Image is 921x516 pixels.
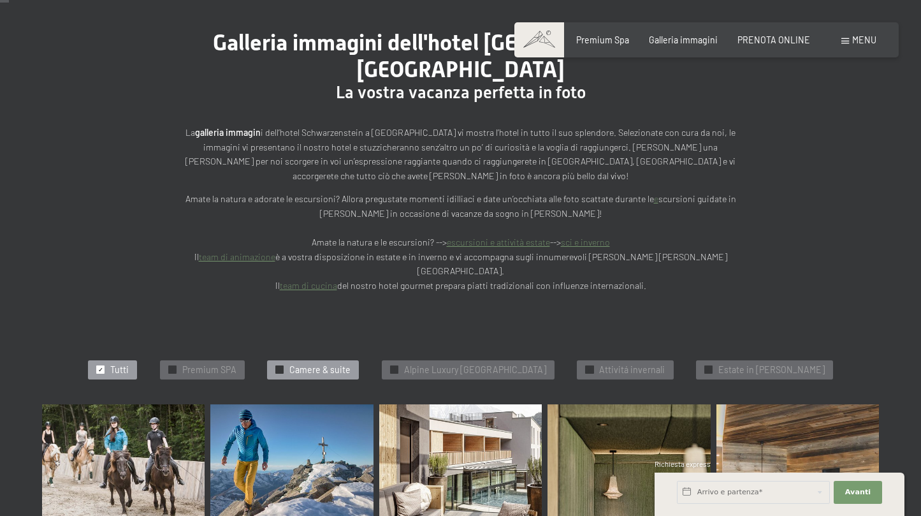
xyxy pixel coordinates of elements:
span: Premium SPA [182,364,236,376]
span: ✓ [706,366,711,374]
span: ✓ [170,366,175,374]
a: team di animazione [199,251,275,262]
p: Amate la natura e adorate le escursioni? Allora pregustate momenti idilliaci e date un’occhiata a... [180,192,741,293]
span: Attivitá invernali [599,364,665,376]
span: Avanti [845,487,871,498]
span: Galleria immagini dell'hotel [GEOGRAPHIC_DATA] a [GEOGRAPHIC_DATA] [213,29,708,82]
a: PRENOTA ONLINE [737,34,810,45]
strong: galleria immagin [195,127,261,138]
a: escursioni e attività estate [447,237,550,247]
span: Tutti [110,364,129,376]
a: Galleria immagini [649,34,718,45]
a: sci e inverno [561,237,610,247]
a: e [654,193,658,204]
span: ✓ [98,366,103,374]
p: La i dell’hotel Schwarzenstein a [GEOGRAPHIC_DATA] vi mostra l’hotel in tutto il suo splendore. S... [180,126,741,183]
span: Camere & suite [289,364,351,376]
a: Premium Spa [576,34,629,45]
span: ✓ [391,366,396,374]
span: La vostra vacanza perfetta in foto [336,83,586,102]
span: ✓ [277,366,282,374]
span: ✓ [587,366,592,374]
a: team di cucina [280,280,337,291]
span: Estate in [PERSON_NAME] [718,364,825,376]
span: Menu [852,34,876,45]
span: Alpine Luxury [GEOGRAPHIC_DATA] [404,364,546,376]
span: Richiesta express [655,460,711,468]
button: Avanti [834,481,882,504]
